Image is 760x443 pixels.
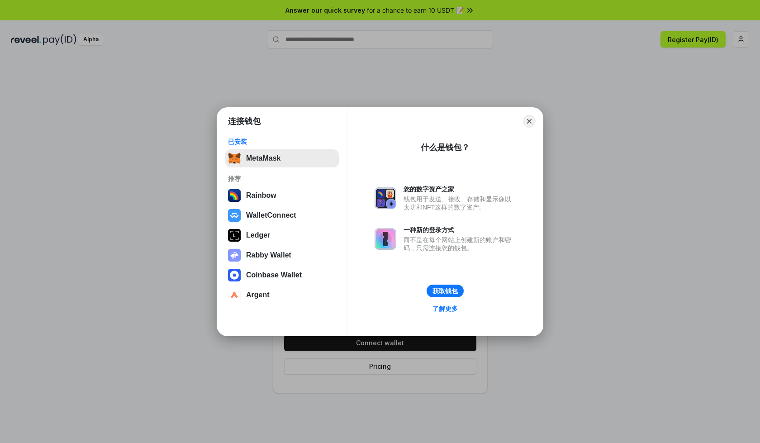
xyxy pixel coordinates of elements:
[246,191,276,200] div: Rainbow
[225,206,339,224] button: WalletConnect
[228,152,241,165] img: svg+xml,%3Csvg%20fill%3D%22none%22%20height%3D%2233%22%20viewBox%3D%220%200%2035%2033%22%20width%...
[432,305,458,313] div: 了解更多
[246,231,270,239] div: Ledger
[246,211,296,219] div: WalletConnect
[225,226,339,244] button: Ledger
[228,116,261,127] h1: 连接钱包
[228,229,241,242] img: svg+xml,%3Csvg%20xmlns%3D%22http%3A%2F%2Fwww.w3.org%2F2000%2Fsvg%22%20width%3D%2228%22%20height%3...
[225,186,339,205] button: Rainbow
[404,195,516,211] div: 钱包用于发送、接收、存储和显示像以太坊和NFT这样的数字资产。
[228,209,241,222] img: svg+xml,%3Csvg%20width%3D%2228%22%20height%3D%2228%22%20viewBox%3D%220%200%2028%2028%22%20fill%3D...
[246,154,280,162] div: MetaMask
[427,285,464,297] button: 获取钱包
[427,303,463,314] a: 了解更多
[375,228,396,250] img: svg+xml,%3Csvg%20xmlns%3D%22http%3A%2F%2Fwww.w3.org%2F2000%2Fsvg%22%20fill%3D%22none%22%20viewBox...
[432,287,458,295] div: 获取钱包
[421,142,470,153] div: 什么是钱包？
[228,269,241,281] img: svg+xml,%3Csvg%20width%3D%2228%22%20height%3D%2228%22%20viewBox%3D%220%200%2028%2028%22%20fill%3D...
[228,249,241,262] img: svg+xml,%3Csvg%20xmlns%3D%22http%3A%2F%2Fwww.w3.org%2F2000%2Fsvg%22%20fill%3D%22none%22%20viewBox...
[228,175,336,183] div: 推荐
[225,149,339,167] button: MetaMask
[246,251,291,259] div: Rabby Wallet
[246,271,302,279] div: Coinbase Wallet
[523,115,536,128] button: Close
[228,138,336,146] div: 已安装
[228,289,241,301] img: svg+xml,%3Csvg%20width%3D%2228%22%20height%3D%2228%22%20viewBox%3D%220%200%2028%2028%22%20fill%3D...
[246,291,270,299] div: Argent
[375,187,396,209] img: svg+xml,%3Csvg%20xmlns%3D%22http%3A%2F%2Fwww.w3.org%2F2000%2Fsvg%22%20fill%3D%22none%22%20viewBox...
[228,189,241,202] img: svg+xml,%3Csvg%20width%3D%22120%22%20height%3D%22120%22%20viewBox%3D%220%200%20120%20120%22%20fil...
[225,266,339,284] button: Coinbase Wallet
[225,246,339,264] button: Rabby Wallet
[404,236,516,252] div: 而不是在每个网站上创建新的账户和密码，只需连接您的钱包。
[225,286,339,304] button: Argent
[404,185,516,193] div: 您的数字资产之家
[404,226,516,234] div: 一种新的登录方式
